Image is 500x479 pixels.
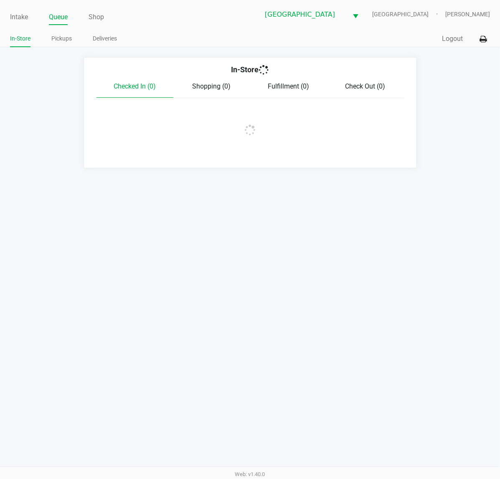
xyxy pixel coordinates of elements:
span: Web: v1.40.0 [235,471,265,477]
button: Select [348,5,363,24]
a: Shop [89,11,104,23]
a: In-Store [10,33,30,44]
a: Queue [49,11,68,23]
span: In-Store [231,65,259,74]
span: [PERSON_NAME] [445,10,490,19]
span: Shopping (0) [193,82,231,90]
span: [GEOGRAPHIC_DATA] [265,10,343,20]
span: Fulfillment (0) [268,82,309,90]
span: [GEOGRAPHIC_DATA] [372,10,445,19]
a: Deliveries [93,33,117,44]
span: Checked In (0) [114,82,156,90]
a: Intake [10,11,28,23]
button: Logout [442,34,463,44]
span: Check Out (0) [345,82,386,90]
a: Pickups [51,33,72,44]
